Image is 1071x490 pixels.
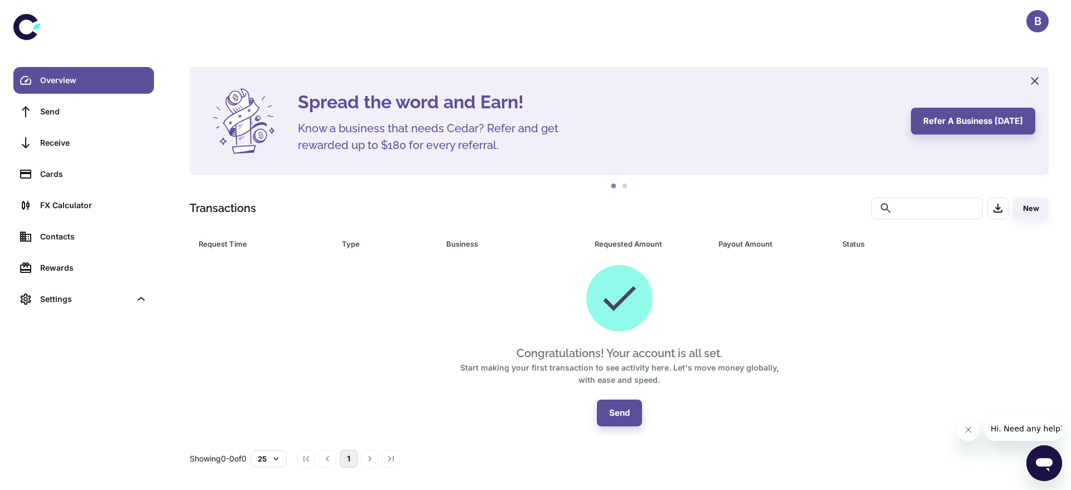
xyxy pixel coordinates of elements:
[984,416,1062,441] iframe: Message from company
[13,192,154,219] a: FX Calculator
[40,74,147,87] div: Overview
[40,168,147,180] div: Cards
[7,8,80,17] span: Hi. Need any help?
[597,400,642,426] button: Send
[13,98,154,125] a: Send
[1026,10,1049,32] button: B
[517,345,722,362] h5: Congratulations! Your account is all set.
[40,137,147,149] div: Receive
[40,105,147,118] div: Send
[40,262,147,274] div: Rewards
[13,286,154,313] div: Settings
[40,230,147,243] div: Contacts
[40,293,131,305] div: Settings
[298,89,898,116] h4: Spread the word and Earn!
[190,200,256,217] h1: Transactions
[957,419,980,441] iframe: Close message
[1026,445,1062,481] iframe: Button to launch messaging window
[13,254,154,281] a: Rewards
[619,181,630,192] button: 2
[911,108,1035,134] button: Refer a business [DATE]
[40,199,147,212] div: FX Calculator
[296,450,402,468] nav: pagination navigation
[13,223,154,250] a: Contacts
[199,236,329,252] span: Request Time
[342,236,432,252] span: Type
[190,453,247,465] p: Showing 0-0 of 0
[13,129,154,156] a: Receive
[340,450,358,468] button: page 1
[718,236,814,252] div: Payout Amount
[1013,198,1049,219] button: New
[298,120,577,153] h5: Know a business that needs Cedar? Refer and get rewarded up to $180 for every referral.
[251,450,287,467] button: 25
[608,181,619,192] button: 1
[452,362,787,386] h6: Start making your first transaction to see activity here. Let's move money globally, with ease an...
[595,236,691,252] div: Requested Amount
[342,236,418,252] div: Type
[842,236,988,252] div: Status
[13,67,154,94] a: Overview
[199,236,314,252] div: Request Time
[718,236,829,252] span: Payout Amount
[595,236,705,252] span: Requested Amount
[13,161,154,188] a: Cards
[842,236,1002,252] span: Status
